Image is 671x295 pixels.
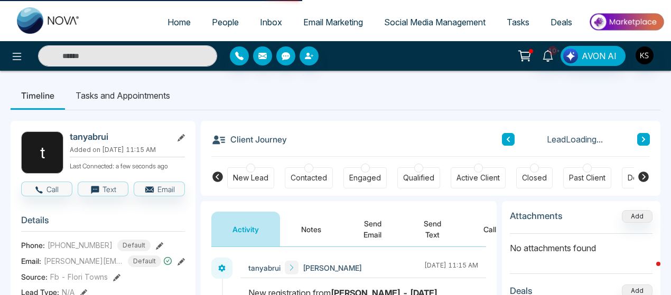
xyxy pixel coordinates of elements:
[563,49,578,63] img: Lead Flow
[456,173,500,183] div: Active Client
[303,17,363,27] span: Email Marketing
[21,240,45,251] span: Phone:
[134,182,185,196] button: Email
[21,215,185,231] h3: Details
[211,131,287,147] h3: Client Journey
[21,131,63,174] div: t
[588,10,665,34] img: Market-place.gif
[636,46,654,64] img: User Avatar
[510,211,563,221] h3: Attachments
[11,81,65,110] li: Timeline
[622,211,653,220] span: Add
[561,46,626,66] button: AVON AI
[522,173,547,183] div: Closed
[249,12,293,32] a: Inbox
[507,17,529,27] span: Tasks
[535,46,561,64] a: 10+
[70,145,185,155] p: Added on [DATE] 11:15 AM
[248,262,281,273] span: tanyabrui
[303,262,362,273] span: [PERSON_NAME]
[211,212,280,246] button: Activity
[167,17,191,27] span: Home
[212,17,239,27] span: People
[78,182,129,196] button: Text
[293,12,374,32] a: Email Marketing
[17,7,80,34] img: Nova CRM Logo
[157,12,201,32] a: Home
[582,50,617,62] span: AVON AI
[342,212,403,246] button: Send Email
[510,234,653,254] p: No attachments found
[21,271,48,282] span: Source:
[128,255,161,267] span: Default
[424,261,478,274] div: [DATE] 11:15 AM
[551,17,572,27] span: Deals
[65,81,181,110] li: Tasks and Appointments
[384,17,486,27] span: Social Media Management
[462,212,517,246] button: Call
[349,173,381,183] div: Engaged
[201,12,249,32] a: People
[403,173,434,183] div: Qualified
[233,173,268,183] div: New Lead
[540,12,583,32] a: Deals
[70,159,185,171] p: Last Connected: a few seconds ago
[260,17,282,27] span: Inbox
[622,210,653,223] button: Add
[21,255,41,267] span: Email:
[70,131,168,142] h2: tanyabrui
[548,46,557,55] span: 10+
[374,12,496,32] a: Social Media Management
[44,255,123,267] span: [PERSON_NAME][EMAIL_ADDRESS][DOMAIN_NAME]
[403,212,462,246] button: Send Text
[48,240,113,251] span: [PHONE_NUMBER]
[50,271,108,282] span: Fb - Flori Towns
[635,259,660,284] iframe: Intercom live chat
[21,182,72,196] button: Call
[291,173,327,183] div: Contacted
[496,12,540,32] a: Tasks
[117,240,151,251] span: Default
[569,173,605,183] div: Past Client
[547,133,603,146] span: Lead Loading...
[280,212,342,246] button: Notes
